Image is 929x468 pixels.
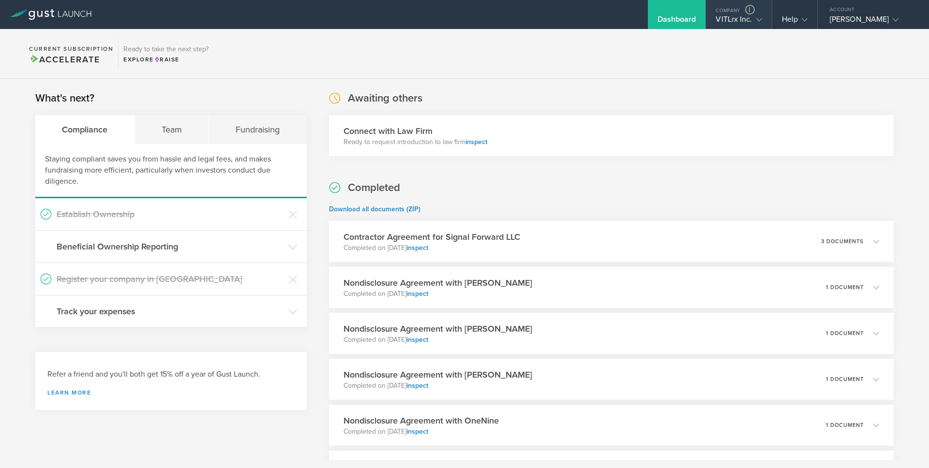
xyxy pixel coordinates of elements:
[406,427,428,436] a: inspect
[29,54,100,65] span: Accelerate
[29,46,113,52] h2: Current Subscription
[57,273,284,285] h3: Register your company in [GEOGRAPHIC_DATA]
[344,322,532,335] h3: Nondisclosure Agreement with [PERSON_NAME]
[830,15,912,29] div: [PERSON_NAME]
[344,137,487,147] p: Ready to request introduction to law firm
[782,15,808,29] div: Help
[344,414,499,427] h3: Nondisclosure Agreement with OneNine
[826,423,864,428] p: 1 document
[209,115,307,144] div: Fundraising
[135,115,210,144] div: Team
[406,381,428,390] a: inspect
[154,56,180,63] span: Raise
[465,138,487,146] a: inspect
[344,368,532,381] h3: Nondisclosure Agreement with [PERSON_NAME]
[406,290,428,298] a: inspect
[406,244,428,252] a: inspect
[344,277,532,289] h3: Nondisclosure Agreement with [PERSON_NAME]
[826,331,864,336] p: 1 document
[344,381,532,391] p: Completed on [DATE]
[123,55,209,64] div: Explore
[344,427,499,437] p: Completed on [DATE]
[57,240,284,253] h3: Beneficial Ownership Reporting
[329,205,420,213] a: Download all documents (ZIP)
[123,46,209,53] h3: Ready to take the next step?
[344,335,532,345] p: Completed on [DATE]
[406,336,428,344] a: inspect
[47,390,295,395] a: Learn more
[57,208,284,220] h3: Establish Ownership
[47,369,295,380] h3: Refer a friend and you'll both get 15% off a year of Gust Launch.
[344,289,532,299] p: Completed on [DATE]
[344,243,520,253] p: Completed on [DATE]
[826,285,864,290] p: 1 document
[348,91,422,105] h2: Awaiting others
[344,125,487,137] h3: Connect with Law Firm
[35,91,94,105] h2: What's next?
[344,231,520,243] h3: Contractor Agreement for Signal Forward LLC
[716,15,762,29] div: VITLrx Inc.
[35,115,135,144] div: Compliance
[821,239,864,244] p: 3 documents
[826,377,864,382] p: 1 document
[658,15,696,29] div: Dashboard
[348,181,400,195] h2: Completed
[35,144,307,198] div: Staying compliant saves you from hassle and legal fees, and makes fundraising more efficient, par...
[118,39,213,69] div: Ready to take the next step?ExploreRaise
[57,305,284,318] h3: Track your expenses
